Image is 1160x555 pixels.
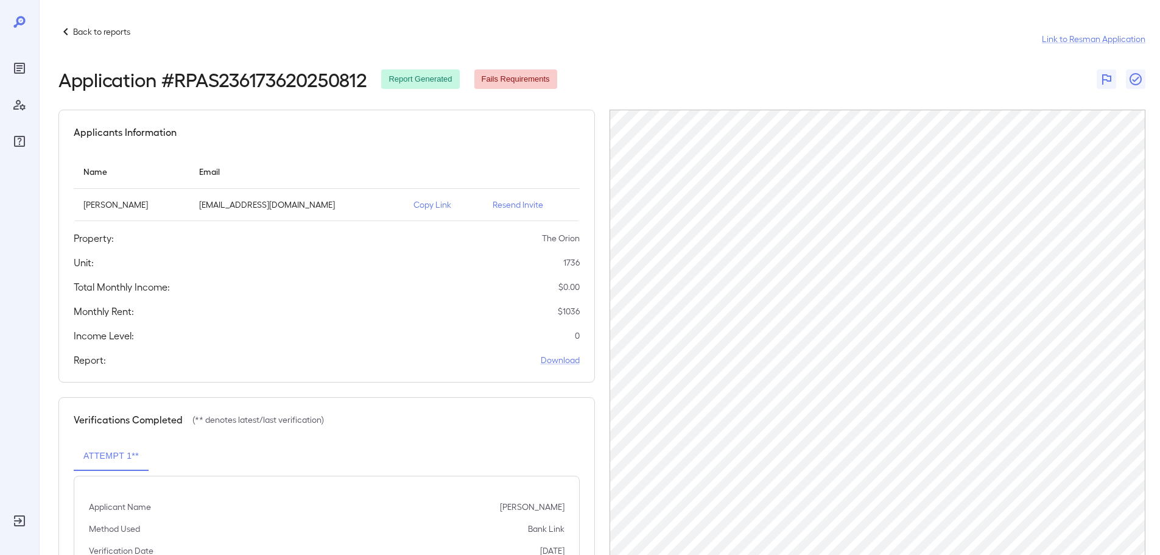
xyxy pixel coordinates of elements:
span: Fails Requirements [474,74,557,85]
h5: Income Level: [74,328,134,343]
h5: Report: [74,353,106,367]
h5: Monthly Rent: [74,304,134,319]
p: Applicant Name [89,501,151,513]
p: [EMAIL_ADDRESS][DOMAIN_NAME] [199,199,394,211]
h2: Application # RPAS236173620250812 [58,68,367,90]
h5: Applicants Information [74,125,177,140]
div: FAQ [10,132,29,151]
p: Copy Link [413,199,473,211]
p: Bank Link [528,523,564,535]
div: Reports [10,58,29,78]
p: Back to reports [73,26,130,38]
h5: Total Monthly Income: [74,280,170,294]
p: The Orion [542,232,580,244]
p: Method Used [89,523,140,535]
a: Download [541,354,580,366]
p: 1736 [563,256,580,269]
p: (** denotes latest/last verification) [192,414,324,426]
h5: Unit: [74,255,94,270]
button: Close Report [1126,69,1145,89]
p: 0 [575,330,580,342]
table: simple table [74,154,580,221]
th: Email [189,154,404,189]
h5: Property: [74,231,114,246]
h5: Verifications Completed [74,412,183,427]
th: Name [74,154,189,189]
button: Attempt 1** [74,442,149,471]
p: $ 0.00 [558,281,580,293]
div: Log Out [10,511,29,531]
p: [PERSON_NAME] [83,199,180,211]
p: Resend Invite [493,199,570,211]
span: Report Generated [381,74,459,85]
a: Link to Resman Application [1042,33,1145,45]
div: Manage Users [10,95,29,115]
p: $ 1036 [558,305,580,317]
p: [PERSON_NAME] [500,501,564,513]
button: Flag Report [1097,69,1116,89]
